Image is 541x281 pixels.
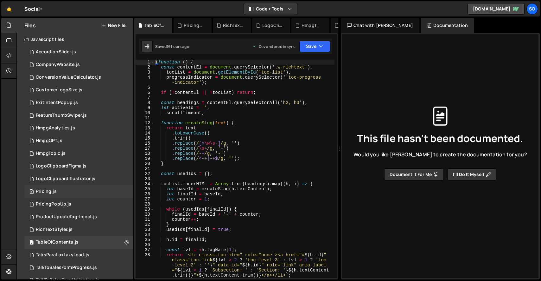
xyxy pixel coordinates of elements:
div: HmpgTopic.js [302,22,322,29]
div: 3 [136,70,154,75]
div: 27 [136,197,154,202]
div: 14 [136,131,154,136]
div: 15116/41820.js [24,147,133,160]
div: 15116/40349.js [24,58,133,71]
div: 26 [136,192,154,197]
div: TableOfContents.js [144,22,165,29]
div: LogoClipboardIllustrator.js [262,22,283,29]
div: Javascript files [17,33,133,46]
div: 15116/45334.js [24,223,133,236]
div: ExitIntentPopUp.js [36,100,78,106]
div: RichTextStyler.js [223,22,243,29]
div: 15116/39536.js [24,249,133,261]
div: 15116/40702.js [24,122,133,134]
div: Pricing.js [36,189,57,194]
div: 21 [136,166,154,171]
button: New File [102,23,125,28]
div: TalkToSalesFormProgress.js [36,265,97,271]
a: [DOMAIN_NAME] [468,3,525,15]
div: 16 [136,141,154,146]
button: Document it for me [384,168,444,180]
div: 15116/45787.js [24,236,133,249]
div: 2 [136,65,154,70]
div: 1 [136,60,154,65]
div: 23 [136,176,154,181]
a: 🤙 [1,1,17,16]
div: 15116/40946.js [24,71,133,84]
div: TabsParallaxLazyLoad.js [36,252,89,258]
button: Save [299,41,330,52]
div: AccordionSlider.js [36,49,76,55]
div: 13 [136,126,154,131]
div: HmpgGPT.js [36,138,62,144]
div: ProductUpdateTag-Inject.js [36,214,97,220]
div: 15116/41316.js [24,261,133,274]
h2: Files [24,22,36,29]
div: 35 [136,237,154,242]
div: 33 [136,227,154,232]
button: Code + Tools [244,3,297,15]
div: 18 [136,151,154,156]
div: Documentation [421,18,474,33]
div: 4 [136,75,154,85]
div: 15116/40643.js [24,185,133,198]
a: So [526,3,538,15]
div: 15116/41115.js [24,46,133,58]
div: 19 [136,156,154,161]
: 15116/40336.js [24,160,133,173]
div: 25 [136,186,154,192]
div: 15116/42838.js [24,173,133,185]
div: HmpgTopic.js [36,151,66,156]
div: 29 [136,207,154,212]
div: 10 [136,110,154,115]
div: TableOfContents.js [36,239,79,245]
div: CompanyWebsite.js [36,62,80,68]
div: 5 [136,85,154,90]
span: This file hasn't been documented. [357,133,523,143]
div: CustomerLogoSize.js [36,87,82,93]
div: 15116/40695.js [24,211,133,223]
div: PricingPopUp.js [36,201,71,207]
div: FeatureThumbSwiper.js [36,113,87,118]
div: PricingPopUp.js [184,22,204,29]
div: 36 [136,242,154,247]
div: 6 [136,90,154,95]
div: 22 [136,171,154,176]
div: 28 [136,202,154,207]
div: 37 [136,247,154,252]
div: 34 [136,232,154,237]
div: Social+ [24,5,42,13]
div: 24 [136,181,154,186]
div: 8 [136,100,154,105]
div: 15116/40766.js [24,96,133,109]
div: 38 [136,252,154,278]
div: 12 [136,121,154,126]
div: 30 [136,212,154,217]
span: 3 [30,190,34,195]
div: 32 [136,222,154,227]
div: 16 hours ago [167,44,189,49]
div: 7 [136,95,154,100]
span: 2 [30,240,34,245]
div: 11 [136,115,154,121]
div: Chat with [PERSON_NAME] [341,18,419,33]
div: Dev and prod in sync [252,44,296,49]
div: LogoClipboardFigma.js [36,163,86,169]
div: Saved [155,44,189,49]
div: 9 [136,105,154,110]
div: 15 [136,136,154,141]
div: 31 [136,217,154,222]
span: Would you like [PERSON_NAME] to create the documentation for you? [353,151,527,158]
div: 15116/40701.js [24,109,133,122]
div: HmpgAnalytics.js [36,125,75,131]
div: RichTextStyler.js [36,227,73,232]
div: 20 [136,161,154,166]
div: LogoClipboardIllustrator.js [36,176,95,182]
div: 15116/40353.js [24,84,133,96]
div: 15116/41430.js [24,134,133,147]
button: I’ll do it myself [448,168,496,180]
div: 15116/45407.js [24,198,133,211]
div: 17 [136,146,154,151]
div: ConversionValueCalculator.js [36,75,101,80]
